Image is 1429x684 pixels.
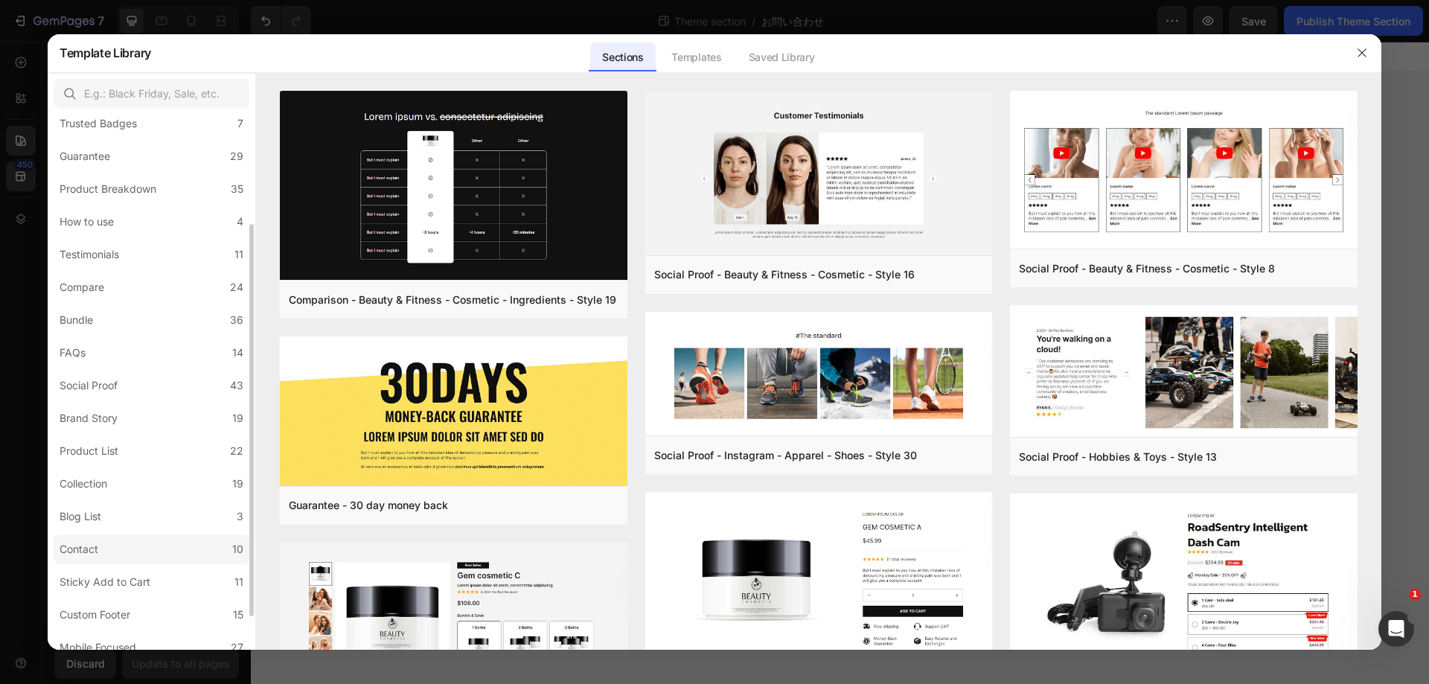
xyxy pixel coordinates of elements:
[60,409,118,427] div: Brand Story
[237,115,243,132] div: 7
[654,266,915,284] div: Social Proof - Beauty & Fitness - Cosmetic - Style 16
[230,311,243,329] div: 36
[659,42,733,72] div: Templates
[237,213,243,231] div: 4
[54,79,249,109] input: E.g.: Black Friday, Sale, etc.
[1409,589,1421,601] span: 1
[1019,448,1217,466] div: Social Proof - Hobbies & Toys - Style 13
[60,442,118,460] div: Product List
[231,639,243,656] div: 27
[1010,305,1358,440] img: sp13.png
[289,291,616,309] div: Comparison - Beauty & Fitness - Cosmetic - Ingredients - Style 19
[232,540,243,558] div: 10
[60,344,86,362] div: FAQs
[737,42,827,72] div: Saved Library
[289,496,448,514] div: Guarantee - 30 day money back
[234,573,243,591] div: 11
[60,246,119,263] div: Testimonials
[60,180,156,198] div: Product Breakdown
[232,409,243,427] div: 19
[230,442,243,460] div: 22
[60,213,114,231] div: How to use
[60,606,130,624] div: Custom Footer
[1019,260,1275,278] div: Social Proof - Beauty & Fitness - Cosmetic - Style 8
[237,508,243,525] div: 3
[234,246,243,263] div: 11
[1378,611,1414,647] iframe: Intercom live chat
[645,91,993,258] img: sp16.png
[60,311,93,329] div: Bundle
[280,336,627,489] img: g30.png
[645,312,993,439] img: sp30.png
[230,377,243,394] div: 43
[60,573,150,591] div: Sticky Add to Cart
[69,65,1110,113] h2: Rich Text Editor. Editing area: main
[60,377,118,394] div: Social Proof
[60,639,136,656] div: Mobile Focused
[60,115,137,132] div: Trusted Badges
[232,475,243,493] div: 19
[60,508,101,525] div: Blog List
[71,67,1108,112] p: お問い合わせ
[60,33,151,72] h2: Template Library
[230,278,243,296] div: 24
[60,147,110,165] div: Guarantee
[280,91,627,283] img: c19.png
[60,540,98,558] div: Contact
[654,447,917,464] div: Social Proof - Instagram - Apparel - Shoes - Style 30
[233,606,243,624] div: 15
[60,278,104,296] div: Compare
[1010,91,1358,252] img: sp8.png
[60,475,107,493] div: Collection
[559,153,638,165] div: Drop element here
[590,42,655,72] div: Sections
[231,180,243,198] div: 35
[230,147,243,165] div: 29
[232,344,243,362] div: 14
